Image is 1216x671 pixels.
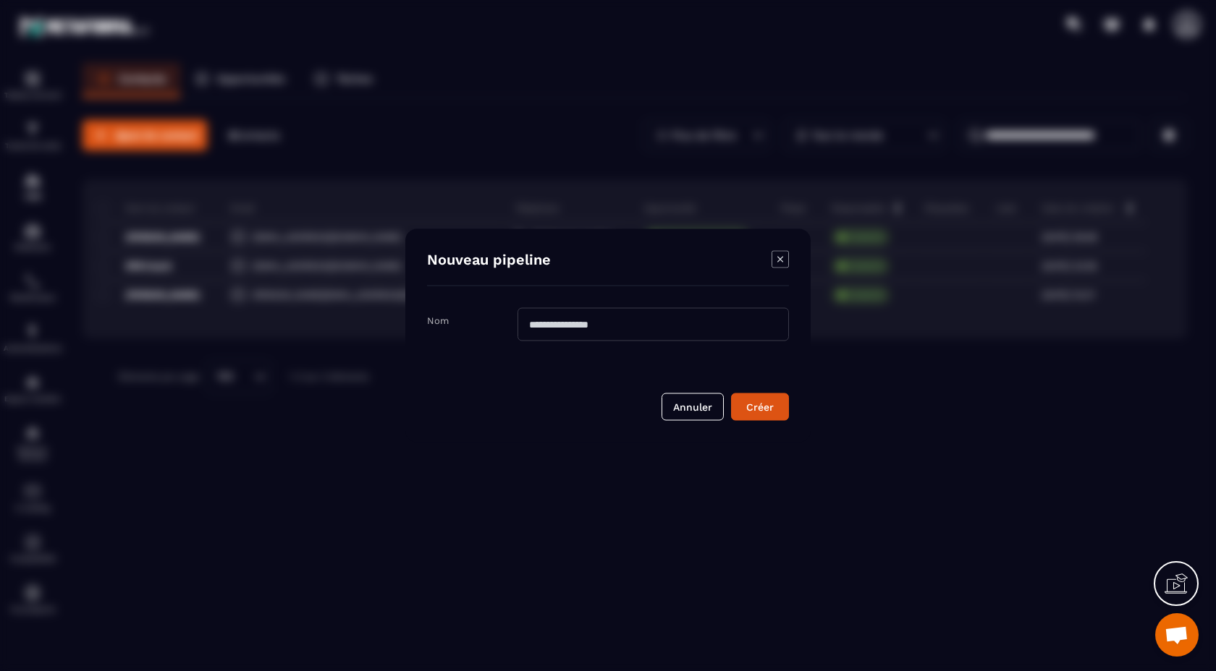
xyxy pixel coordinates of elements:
[731,393,789,421] button: Créer
[740,400,780,414] div: Créer
[427,251,551,271] h4: Nouveau pipeline
[1155,613,1199,657] a: Ouvrir le chat
[662,393,724,421] button: Annuler
[427,315,449,326] label: Nom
